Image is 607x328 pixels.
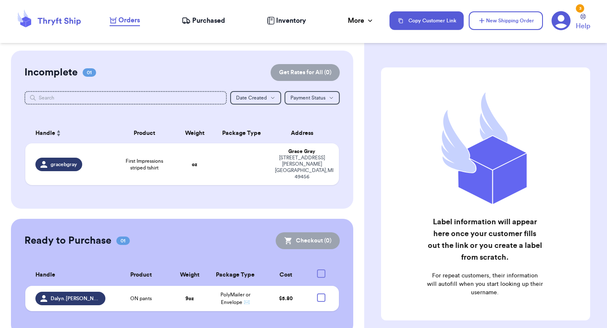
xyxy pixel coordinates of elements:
[113,123,176,143] th: Product
[267,16,306,26] a: Inventory
[51,161,77,168] span: gracebgray
[271,64,340,81] button: Get Rates for All (0)
[118,158,171,171] span: First Impressions striped tshirt
[576,4,584,13] div: 3
[116,237,130,245] span: 01
[176,123,213,143] th: Weight
[230,91,281,105] button: Date Created
[348,16,374,26] div: More
[24,234,111,247] h2: Ready to Purchase
[55,128,62,138] button: Sort ascending
[275,148,329,155] div: Grace Gray
[270,123,339,143] th: Address
[389,11,464,30] button: Copy Customer Link
[427,272,543,297] p: For repeat customers, their information will autofill when you start looking up their username.
[35,271,55,280] span: Handle
[576,21,590,31] span: Help
[118,15,140,25] span: Orders
[182,16,225,26] a: Purchased
[185,296,194,301] strong: 9 oz
[427,216,543,263] h2: Label information will appear here once your customer fills out the link or you create a label fr...
[24,66,78,79] h2: Incomplete
[279,296,293,301] span: $ 5.80
[290,95,325,100] span: Payment Status
[172,264,208,286] th: Weight
[469,11,543,30] button: New Shipping Order
[35,129,55,138] span: Handle
[276,232,340,249] button: Checkout (0)
[130,295,152,302] span: ON pants
[576,14,590,31] a: Help
[236,95,267,100] span: Date Created
[24,91,227,105] input: Search
[110,15,140,26] a: Orders
[192,162,197,167] strong: oz
[110,264,172,286] th: Product
[220,292,250,305] span: PolyMailer or Envelope ✉️
[263,264,308,286] th: Cost
[275,155,329,180] div: [STREET_ADDRESS][PERSON_NAME] [GEOGRAPHIC_DATA] , MI 49456
[192,16,225,26] span: Purchased
[51,295,100,302] span: Dalyn.[PERSON_NAME]
[285,91,340,105] button: Payment Status
[83,68,96,77] span: 01
[213,123,270,143] th: Package Type
[551,11,571,30] a: 3
[276,16,306,26] span: Inventory
[208,264,263,286] th: Package Type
